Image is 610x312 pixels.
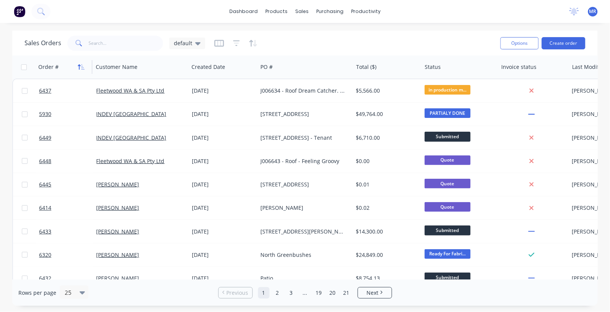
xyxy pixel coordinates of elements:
[39,79,96,102] a: 6437
[39,103,96,126] a: 5930
[96,63,137,71] div: Customer Name
[39,87,51,95] span: 6437
[260,87,345,95] div: J006634 - Roof Dream Catcher. PO256163
[356,157,415,165] div: $0.00
[425,273,471,282] span: Submitted
[425,202,471,212] span: Quote
[192,274,254,282] div: [DATE]
[226,6,262,17] a: dashboard
[39,228,51,235] span: 6433
[425,85,471,95] span: in production m...
[192,87,254,95] div: [DATE]
[313,287,325,299] a: Page 19
[356,87,415,95] div: $5,566.00
[96,134,167,141] a: INDEV [GEOGRAPHIC_DATA]
[425,108,471,118] span: PARTIALY DONE
[502,63,537,71] div: Invoice status
[260,110,345,118] div: [STREET_ADDRESS]
[272,287,283,299] a: Page 2
[89,36,164,51] input: Search...
[260,157,345,165] div: J006643 - Roof - Feeling Groovy
[39,134,51,142] span: 6449
[260,228,345,235] div: [STREET_ADDRESS][PERSON_NAME][PERSON_NAME]
[96,181,139,188] a: [PERSON_NAME]
[347,6,384,17] div: productivity
[425,225,471,235] span: Submitted
[260,204,345,212] div: [PERSON_NAME]
[425,179,471,188] span: Quote
[39,110,51,118] span: 5930
[356,134,415,142] div: $6,710.00
[191,63,225,71] div: Created Date
[356,110,415,118] div: $49,764.00
[25,39,61,47] h1: Sales Orders
[327,287,339,299] a: Page 20
[260,63,273,71] div: PO #
[192,157,254,165] div: [DATE]
[39,150,96,173] a: 6448
[291,6,312,17] div: sales
[96,228,139,235] a: [PERSON_NAME]
[39,157,51,165] span: 6448
[192,251,254,259] div: [DATE]
[367,289,379,297] span: Next
[260,134,345,142] div: [STREET_ADDRESS] - Tenant
[356,274,415,282] div: $8,754.13
[39,204,51,212] span: 6414
[39,251,51,259] span: 6320
[425,155,471,165] span: Quote
[96,204,139,211] a: [PERSON_NAME]
[260,274,345,282] div: Patio
[425,132,471,141] span: Submitted
[215,287,395,299] ul: Pagination
[39,181,51,188] span: 6445
[39,267,96,290] a: 6432
[219,289,252,297] a: Previous page
[174,39,192,47] span: default
[96,87,165,94] a: Fleetwood WA & SA Pty Ltd
[96,157,165,165] a: Fleetwood WA & SA Pty Ltd
[226,289,248,297] span: Previous
[192,110,254,118] div: [DATE]
[299,287,311,299] a: Jump forward
[192,181,254,188] div: [DATE]
[96,274,139,282] a: [PERSON_NAME]
[18,289,56,297] span: Rows per page
[14,6,25,17] img: Factory
[260,181,345,188] div: [STREET_ADDRESS]
[192,204,254,212] div: [DATE]
[312,6,347,17] div: purchasing
[39,173,96,196] a: 6445
[262,6,291,17] div: products
[286,287,297,299] a: Page 3
[96,251,139,258] a: [PERSON_NAME]
[96,110,167,118] a: INDEV [GEOGRAPHIC_DATA]
[425,249,471,259] span: Ready For Fabri...
[500,37,539,49] button: Options
[39,220,96,243] a: 6433
[356,251,415,259] div: $24,849.00
[38,63,59,71] div: Order #
[39,274,51,282] span: 6432
[341,287,352,299] a: Page 21
[192,134,254,142] div: [DATE]
[192,228,254,235] div: [DATE]
[39,126,96,149] a: 6449
[258,287,270,299] a: Page 1 is your current page
[39,243,96,266] a: 6320
[425,63,441,71] div: Status
[356,228,415,235] div: $14,300.00
[39,196,96,219] a: 6414
[356,63,376,71] div: Total ($)
[260,251,345,259] div: North Greenbushes
[589,8,597,15] span: MR
[358,289,392,297] a: Next page
[356,181,415,188] div: $0.01
[356,204,415,212] div: $0.02
[542,37,585,49] button: Create order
